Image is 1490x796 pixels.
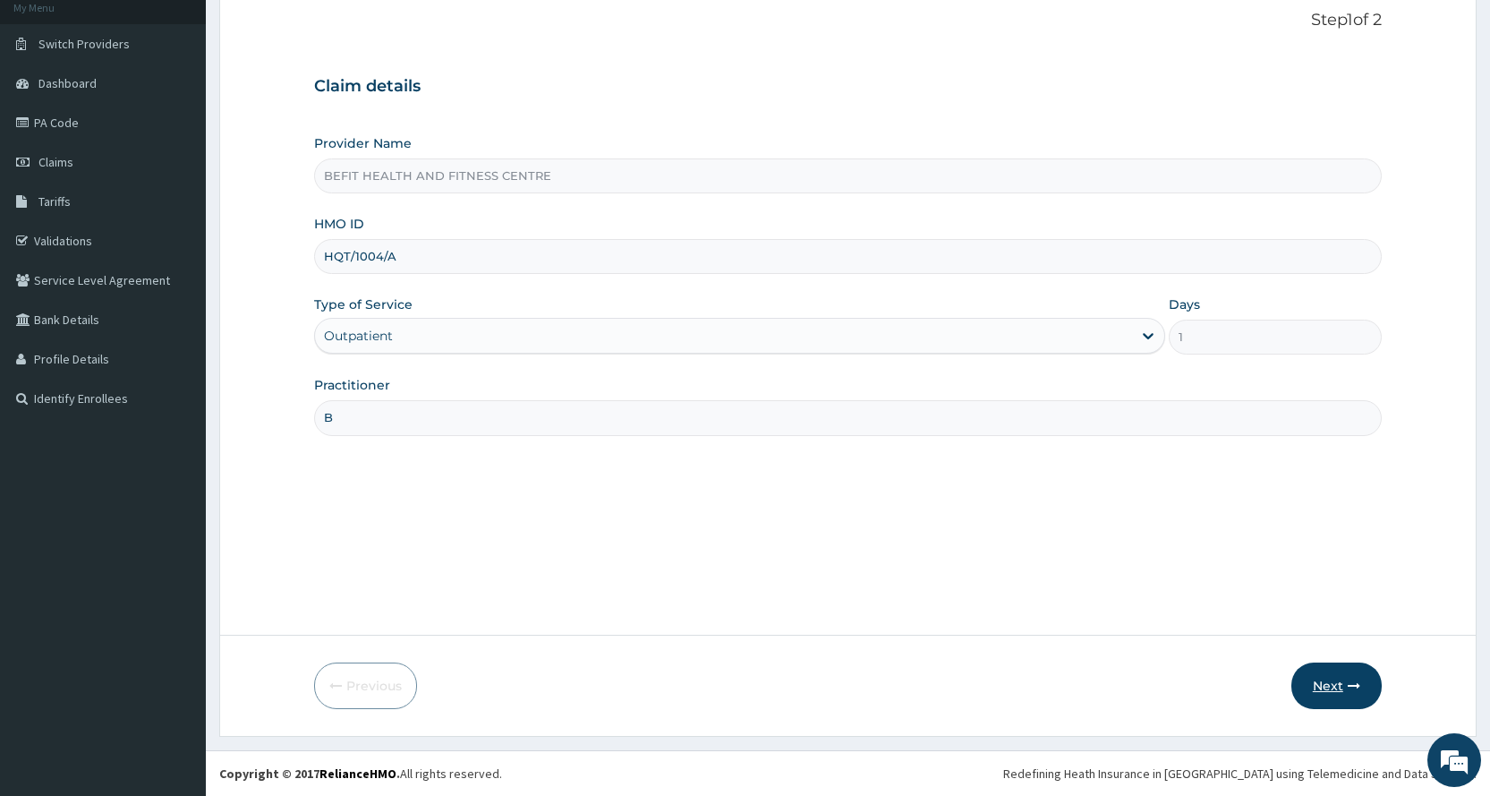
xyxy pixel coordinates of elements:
footer: All rights reserved. [206,750,1490,796]
span: We're online! [104,226,247,407]
span: Tariffs [38,193,71,210]
label: HMO ID [314,215,364,233]
input: Enter Name [314,400,1382,435]
label: Provider Name [314,134,412,152]
img: d_794563401_company_1708531726252_794563401 [33,90,72,134]
div: Redefining Heath Insurance in [GEOGRAPHIC_DATA] using Telemedicine and Data Science! [1003,765,1477,783]
label: Practitioner [314,376,390,394]
span: Dashboard [38,75,97,91]
a: RelianceHMO [319,766,396,782]
span: Switch Providers [38,36,130,52]
span: Claims [38,154,73,170]
strong: Copyright © 2017 . [219,766,400,782]
button: Next [1291,663,1382,709]
p: Step 1 of 2 [314,11,1382,30]
button: Previous [314,663,417,709]
input: Enter HMO ID [314,239,1382,274]
label: Days [1169,295,1200,313]
div: Minimize live chat window [294,9,336,52]
div: Chat with us now [93,100,301,124]
textarea: Type your message and hit 'Enter' [9,489,341,552]
h3: Claim details [314,77,1382,97]
label: Type of Service [314,295,413,313]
